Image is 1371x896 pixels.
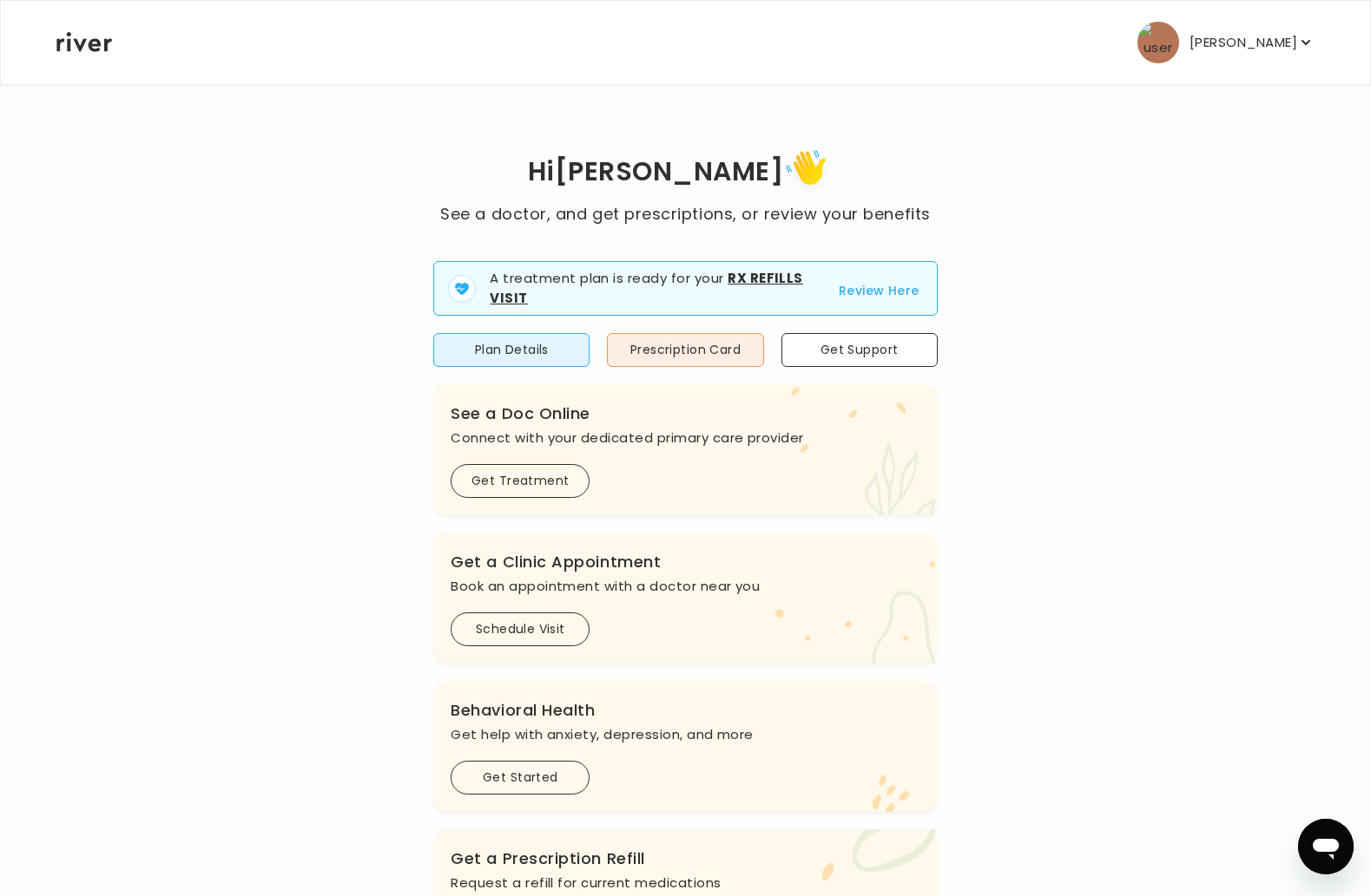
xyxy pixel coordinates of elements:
img: user avatar [1137,22,1179,63]
p: Book an appointment with a doctor near you [451,574,919,598]
p: Get help with anxiety, depression, and more [451,723,919,747]
p: See a doctor, and get prescriptions, or review your benefits [440,202,930,226]
button: Get Started [451,761,590,795]
h1: Hi [PERSON_NAME] [440,144,930,202]
p: A treatment plan is ready for your [490,269,818,308]
iframe: Button to launch messaging window [1298,819,1354,874]
h3: Get a Prescription Refill [451,847,919,871]
button: user avatar[PERSON_NAME] [1137,22,1315,63]
button: Get Treatment [451,464,590,498]
p: Request a refill for current medications [451,871,919,895]
button: Prescription Card [607,333,763,367]
p: Connect with your dedicated primary care provider [451,426,919,450]
button: Review Here [839,280,919,301]
h3: Behavioral Health [451,698,919,723]
p: [PERSON_NAME] [1190,30,1297,55]
button: Get Support [781,333,938,367]
h3: Get a Clinic Appointment [451,550,919,574]
button: Plan Details [433,333,590,367]
strong: Rx Refills Visit [490,269,803,307]
button: Schedule Visit [451,612,590,646]
h3: See a Doc Online [451,402,919,426]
